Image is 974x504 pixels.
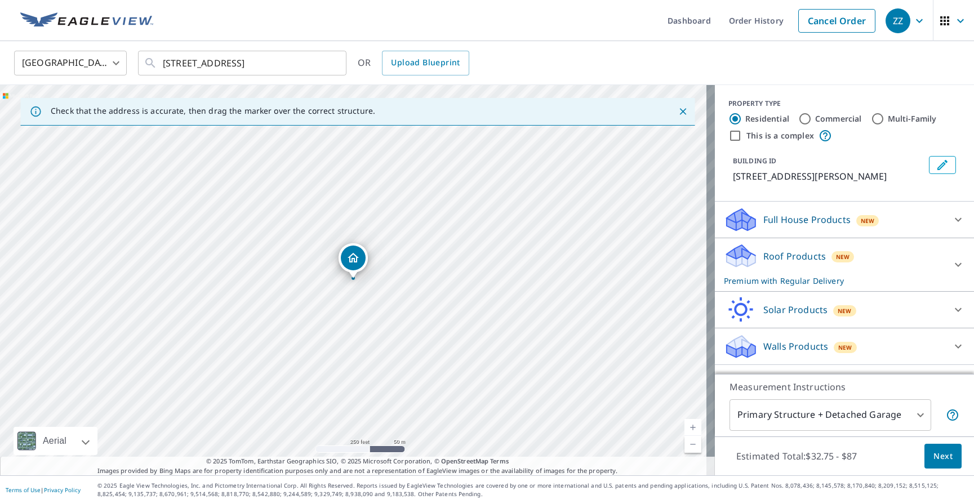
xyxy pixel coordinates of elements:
span: Next [933,449,953,463]
a: Terms [490,457,509,465]
p: Roof Products [763,249,826,263]
button: Edit building 1 [929,156,956,174]
p: [STREET_ADDRESS][PERSON_NAME] [733,170,924,183]
button: Close [675,104,690,119]
div: Walls ProductsNew [724,333,965,360]
div: Aerial [39,427,70,455]
span: New [838,306,852,315]
a: Terms of Use [6,486,41,494]
a: OpenStreetMap [441,457,488,465]
label: Residential [745,113,789,124]
p: BUILDING ID [733,156,776,166]
div: PROPERTY TYPE [728,99,960,109]
p: Solar Products [763,303,828,316]
a: Cancel Order [798,9,875,33]
a: Current Level 17, Zoom Out [684,436,701,453]
a: Upload Blueprint [382,51,469,75]
a: Current Level 17, Zoom In [684,419,701,436]
p: | [6,487,81,493]
span: New [861,216,875,225]
div: Roof ProductsNewPremium with Regular Delivery [724,243,965,287]
p: Full House Products [763,213,851,226]
div: OR [358,51,469,75]
span: New [838,343,852,352]
p: Check that the address is accurate, then drag the marker over the correct structure. [51,106,375,116]
input: Search by address or latitude-longitude [163,47,323,79]
label: Multi-Family [888,113,937,124]
button: Next [924,444,962,469]
span: © 2025 TomTom, Earthstar Geographics SIO, © 2025 Microsoft Corporation, © [206,457,509,466]
span: Upload Blueprint [391,56,460,70]
div: Solar ProductsNew [724,296,965,323]
div: Full House ProductsNew [724,206,965,233]
div: Primary Structure + Detached Garage [730,399,931,431]
div: [GEOGRAPHIC_DATA] [14,47,127,79]
label: This is a complex [746,130,814,141]
div: ZZ [886,8,910,33]
label: Commercial [815,113,862,124]
div: Dropped pin, building 1, Residential property, 9121 N Castle Way Hayden, ID 83835 [339,243,368,278]
div: Aerial [14,427,97,455]
p: Estimated Total: $32.75 - $87 [727,444,866,469]
p: © 2025 Eagle View Technologies, Inc. and Pictometry International Corp. All Rights Reserved. Repo... [97,481,968,498]
p: Premium with Regular Delivery [724,275,945,287]
img: EV Logo [20,12,153,29]
a: Privacy Policy [44,486,81,494]
p: Measurement Instructions [730,380,959,394]
span: New [836,252,850,261]
p: Walls Products [763,340,828,353]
